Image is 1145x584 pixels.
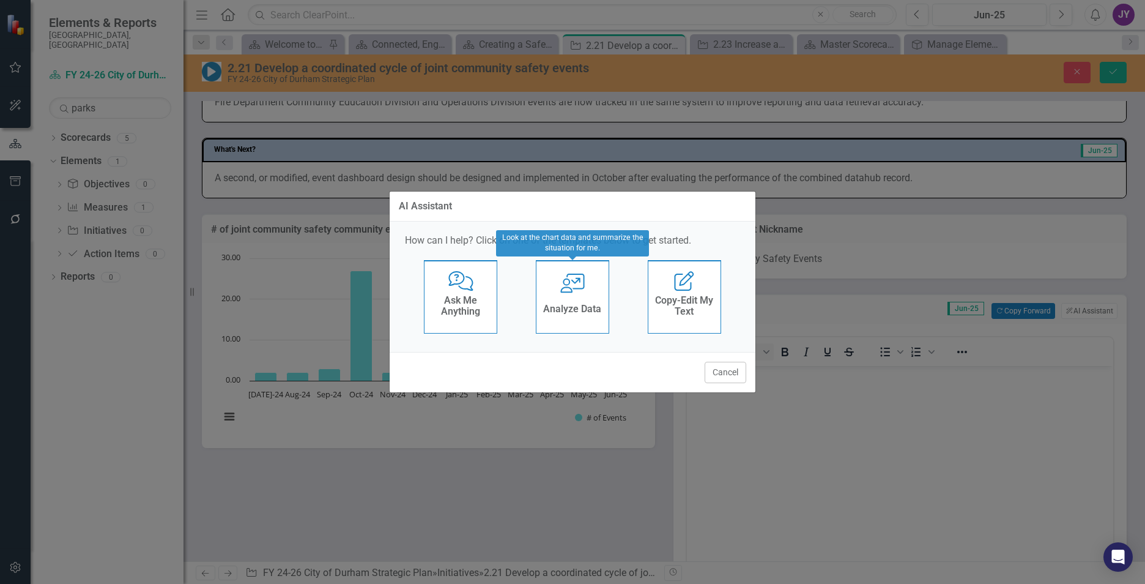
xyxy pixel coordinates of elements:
h4: Analyze Data [543,304,601,315]
h4: Ask Me Anything [431,295,491,316]
div: AI Assistant [399,201,452,212]
div: Open Intercom Messenger [1103,542,1133,572]
div: Look at the chart data and summarize the situation for me. [496,230,649,256]
h4: Copy-Edit My Text [654,295,714,316]
p: How can I help? Click on one of the templates below to get started. [405,234,740,248]
button: Cancel [705,362,746,383]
